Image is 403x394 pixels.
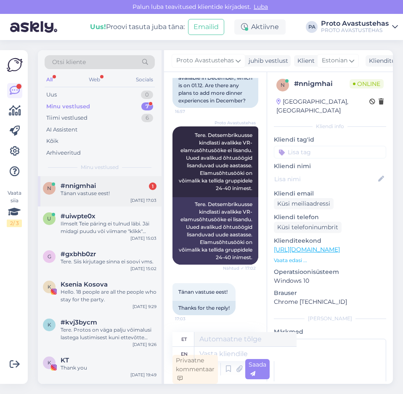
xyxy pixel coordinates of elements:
[172,197,258,265] div: Tere. Detsembrikuusse kindlasti avalikke VR-elamusõhtusööke ei lisandu. Uued avalikud õhtusöögid ...
[276,97,369,115] div: [GEOGRAPHIC_DATA], [GEOGRAPHIC_DATA]
[134,74,155,85] div: Socials
[350,79,384,88] span: Online
[45,74,54,85] div: All
[294,79,350,89] div: # nnigmhai
[188,19,224,35] button: Emailid
[274,222,342,233] div: Küsi telefoninumbrit
[130,265,156,272] div: [DATE] 15:02
[48,253,51,260] span: g
[52,58,86,67] span: Otsi kliente
[46,102,90,111] div: Minu vestlused
[274,327,386,336] p: Märkmed
[176,56,234,65] span: Proto Avastustehas
[274,162,386,171] p: Kliendi nimi
[321,27,389,34] div: PROTO AVASTUSTEHAS
[7,57,23,73] img: Askly Logo
[321,20,389,27] div: Proto Avastustehas
[274,189,386,198] p: Kliendi email
[61,190,156,197] div: Tänan vastuse eest!
[81,163,119,171] span: Minu vestlused
[7,189,22,227] div: Vaata siia
[181,347,188,361] div: en
[249,361,266,377] span: Saada
[274,298,386,306] p: Chrome [TECHNICAL_ID]
[90,22,185,32] div: Proovi tasuta juba täna:
[61,288,156,303] div: Hello. 18 people are all the people who stay for the party.
[179,132,254,191] span: Tere. Detsembrikuusse kindlasti avalikke VR-elamusõhtusööke ei lisandu. Uued avalikud õhtusöögid ...
[274,146,386,158] input: Lisa tag
[90,23,106,31] b: Uus!
[294,56,315,65] div: Klient
[274,135,386,144] p: Kliendi tag'id
[7,220,22,227] div: 2 / 3
[48,322,51,328] span: k
[274,289,386,298] p: Brauser
[46,149,81,157] div: Arhiveeritud
[61,250,96,258] span: #gxbhb0zr
[245,56,288,65] div: juhib vestlust
[274,246,340,253] a: [URL][DOMAIN_NAME]
[47,215,51,222] span: u
[46,91,57,99] div: Uus
[46,126,77,134] div: AI Assistent
[223,265,256,271] span: Nähtud ✓ 17:02
[274,315,386,322] div: [PERSON_NAME]
[274,198,334,209] div: Küsi meiliaadressi
[281,82,285,88] span: n
[251,3,270,11] span: Luba
[133,303,156,310] div: [DATE] 9:29
[274,257,386,264] p: Vaata edasi ...
[130,197,156,204] div: [DATE] 17:03
[61,182,96,190] span: #nnigmhai
[61,319,97,326] span: #kvj3bycm
[149,182,156,190] div: 1
[366,56,401,65] div: Klienditugi
[61,258,156,265] div: Tere. Siis kirjutage sinna ei soovi vms.
[46,137,58,145] div: Kõik
[47,185,51,191] span: n
[175,316,207,322] span: 17:03
[141,102,153,111] div: 7
[46,114,87,122] div: Tiimi vestlused
[87,74,102,85] div: Web
[274,213,386,222] p: Kliendi telefon
[172,301,236,315] div: Thanks for the reply!
[48,284,51,290] span: K
[274,236,386,245] p: Klienditeekond
[322,56,347,65] span: Estonian
[141,114,153,122] div: 6
[61,326,156,341] div: Tere. Protos on väga palju võimalusi lastega lustimisest kuni ettevõtte juubelini: [URL][DOMAIN_N...
[61,356,69,364] span: KT
[306,21,318,33] div: PA
[48,359,51,366] span: K
[61,281,108,288] span: Ksenia Kosova
[274,268,386,276] p: Operatsioonisüsteem
[141,91,153,99] div: 0
[234,19,286,35] div: Aktiivne
[274,174,376,184] input: Lisa nimi
[130,235,156,241] div: [DATE] 15:03
[61,220,156,235] div: Ilmselt Teie päring ei tulnud läbi. Jäi midagi puudu või viimane "klikk" vajutamata. Proovige uue...
[130,372,156,378] div: [DATE] 19:49
[274,123,386,130] div: Kliendi info
[274,276,386,285] p: Windows 10
[133,341,156,348] div: [DATE] 9:26
[175,108,207,115] span: 16:57
[178,289,228,295] span: Tänan vastuse eest!
[61,364,156,372] div: Thank you
[172,355,218,384] div: Privaatne kommentaar
[321,20,398,34] a: Proto AvastustehasPROTO AVASTUSTEHAS
[181,332,187,346] div: et
[215,120,256,126] span: Proto Avastustehas
[61,212,95,220] span: #uiwpte0x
